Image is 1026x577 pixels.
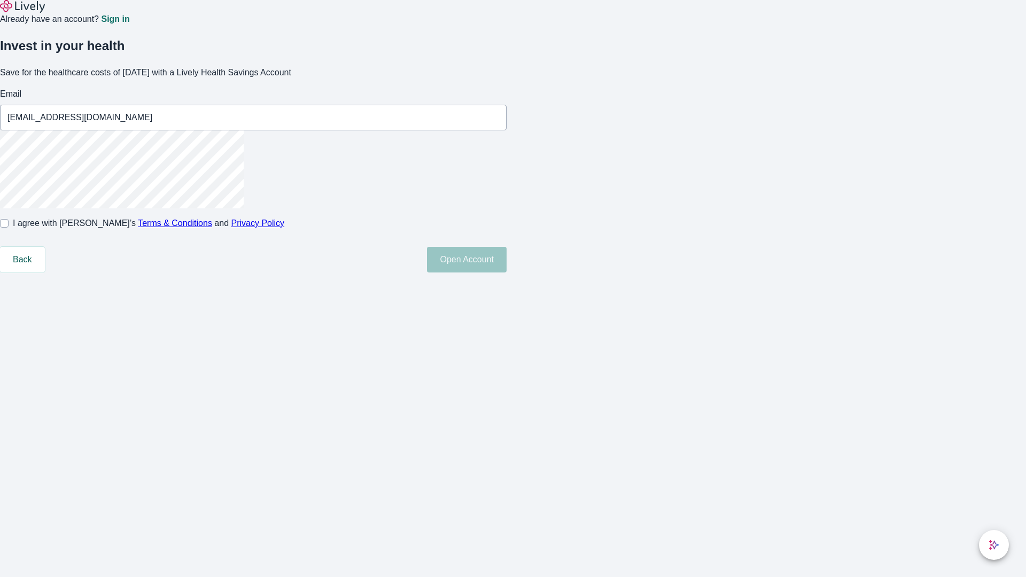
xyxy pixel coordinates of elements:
[989,540,999,550] svg: Lively AI Assistant
[13,217,284,230] span: I agree with [PERSON_NAME]’s and
[231,219,285,228] a: Privacy Policy
[101,15,129,24] a: Sign in
[979,530,1009,560] button: chat
[138,219,212,228] a: Terms & Conditions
